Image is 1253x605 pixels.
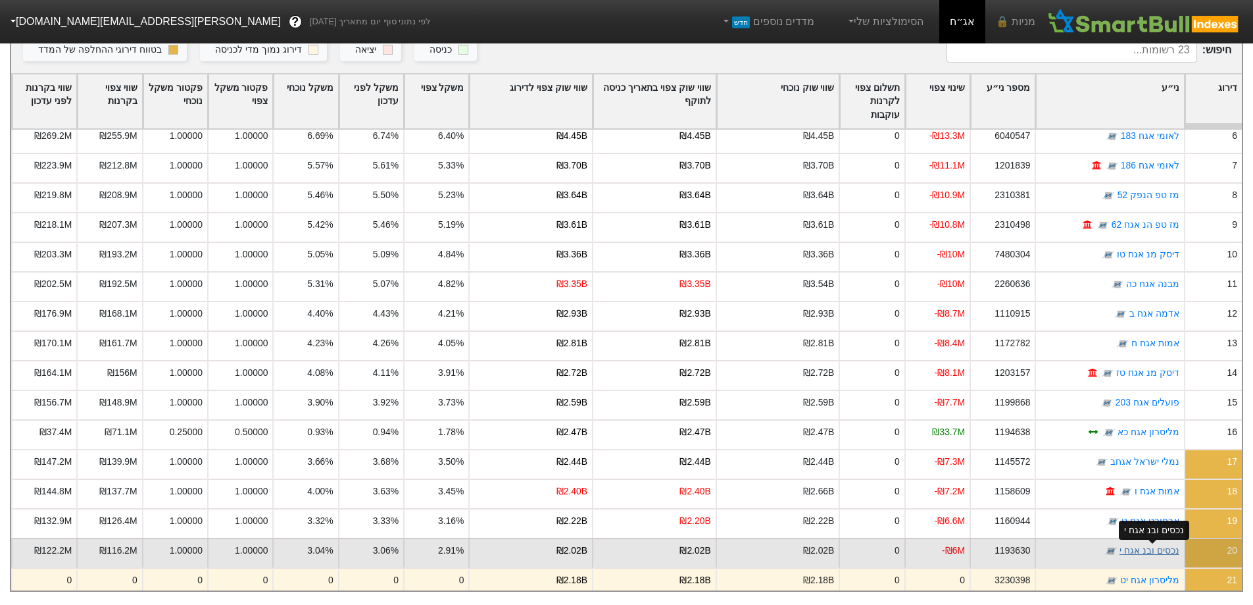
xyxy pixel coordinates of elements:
[373,159,399,172] div: 5.61%
[235,396,268,409] div: 1.00000
[373,366,399,380] div: 4.11%
[1104,545,1118,558] img: tase link
[1129,308,1179,319] a: אדמה אגח ב
[1120,575,1179,585] a: מליסרון אגח יט
[895,159,900,172] div: 0
[355,43,376,57] div: יציאה
[1096,219,1110,232] img: tase link
[34,366,72,380] div: ₪164.1M
[170,218,203,232] div: 1.00000
[1227,573,1237,587] div: 21
[459,573,464,587] div: 0
[235,514,268,528] div: 1.00000
[556,129,587,143] div: ₪4.45B
[679,129,710,143] div: ₪4.45B
[291,13,299,31] span: ?
[99,218,137,232] div: ₪207.3M
[34,218,72,232] div: ₪218.1M
[215,43,302,57] div: דירוג נמוך מדי לכניסה
[200,38,327,62] button: דירוג נמוך מדי לכניסה
[942,544,965,558] div: -₪6M
[935,514,966,528] div: -₪6.6M
[895,129,900,143] div: 0
[235,425,268,439] div: 0.50000
[803,159,834,172] div: ₪3.70B
[995,129,1030,143] div: 6040547
[995,425,1030,439] div: 1194638
[438,544,464,558] div: 2.91%
[841,9,929,35] a: הסימולציות שלי
[170,336,203,350] div: 1.00000
[307,425,333,439] div: 0.93%
[935,396,966,409] div: -₪7.7M
[679,485,710,498] div: ₪2.40B
[1121,130,1179,141] a: לאומי אגח 183
[1232,129,1237,143] div: 6
[373,425,399,439] div: 0.94%
[34,485,72,498] div: ₪144.8M
[438,455,464,469] div: 3.50%
[895,455,900,469] div: 0
[556,277,587,291] div: ₪3.35B
[373,544,399,558] div: 3.06%
[679,396,710,409] div: ₪2.59B
[679,425,710,439] div: ₪2.47B
[1227,277,1237,291] div: 11
[373,396,399,409] div: 3.92%
[307,485,333,498] div: 4.00%
[235,455,268,469] div: 1.00000
[1232,218,1237,232] div: 9
[932,425,965,439] div: ₪33.7M
[556,514,587,528] div: ₪2.22B
[373,336,399,350] div: 4.26%
[971,74,1035,129] div: Toggle SortBy
[906,74,970,129] div: Toggle SortBy
[593,74,716,129] div: Toggle SortBy
[995,336,1030,350] div: 1172782
[373,514,399,528] div: 3.33%
[895,248,900,261] div: 0
[679,248,710,261] div: ₪3.36B
[935,307,966,321] div: -₪8.7M
[1227,544,1237,558] div: 20
[995,396,1030,409] div: 1199868
[895,514,900,528] div: 0
[732,16,750,28] span: חדש
[895,396,900,409] div: 0
[235,277,268,291] div: 1.00000
[1232,159,1237,172] div: 7
[235,336,268,350] div: 1.00000
[438,307,464,321] div: 4.21%
[170,544,203,558] div: 1.00000
[1131,338,1179,348] a: אמות אגח ח
[556,307,587,321] div: ₪2.93B
[438,129,464,143] div: 6.40%
[307,129,333,143] div: 6.69%
[556,188,587,202] div: ₪3.64B
[1227,336,1237,350] div: 13
[373,218,399,232] div: 5.46%
[995,573,1030,587] div: 3230398
[803,129,834,143] div: ₪4.45B
[995,159,1030,172] div: 1201839
[197,573,203,587] div: 0
[960,573,965,587] div: 0
[170,514,203,528] div: 1.00000
[556,544,587,558] div: ₪2.02B
[995,514,1030,528] div: 1160944
[307,248,333,261] div: 5.05%
[99,544,137,558] div: ₪116.2M
[679,336,710,350] div: ₪2.81B
[34,277,72,291] div: ₪202.5M
[556,425,587,439] div: ₪2.47B
[99,396,137,409] div: ₪148.9M
[34,336,72,350] div: ₪170.1M
[946,38,1231,63] span: חיפוש :
[929,188,965,202] div: -₪10.9M
[235,544,268,558] div: 1.00000
[274,74,337,129] div: Toggle SortBy
[1036,74,1183,129] div: Toggle SortBy
[995,307,1030,321] div: 1110915
[373,307,399,321] div: 4.43%
[895,218,900,232] div: 0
